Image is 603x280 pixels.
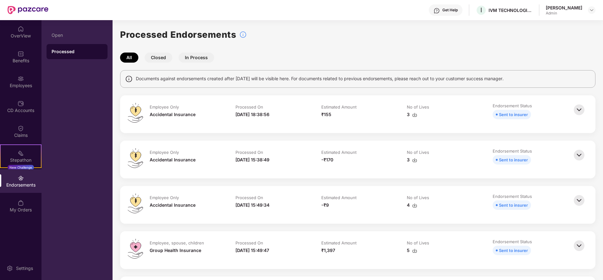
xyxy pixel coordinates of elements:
img: svg+xml;base64,PHN2ZyBpZD0iQ2xhaW0iIHhtbG5zPSJodHRwOi8vd3d3LnczLm9yZy8yMDAwL3N2ZyIgd2lkdGg9IjIwIi... [18,125,24,132]
div: Sent to insurer [499,247,528,254]
img: svg+xml;base64,PHN2ZyBpZD0iSW5mb18tXzMyeDMyIiBkYXRhLW5hbWU9IkluZm8gLSAzMngzMiIgeG1sbnM9Imh0dHA6Ly... [239,31,247,38]
button: Closed [145,53,172,63]
div: Processed On [235,240,263,246]
div: No of Lives [407,104,429,110]
img: svg+xml;base64,PHN2ZyBpZD0iQmFjay0zMngzMiIgeG1sbnM9Imh0dHA6Ly93d3cudzMub3JnLzIwMDAvc3ZnIiB3aWR0aD... [572,239,586,253]
img: svg+xml;base64,PHN2ZyB4bWxucz0iaHR0cDovL3d3dy53My5vcmcvMjAwMC9zdmciIHdpZHRoPSI0OS4zMiIgaGVpZ2h0PS... [128,148,143,168]
div: IVM TECHNOLOGIES LLP [489,7,533,13]
div: Estimated Amount [321,149,357,155]
img: svg+xml;base64,PHN2ZyBpZD0iRG93bmxvYWQtMzJ4MzIiIHhtbG5zPSJodHRwOi8vd3d3LnczLm9yZy8yMDAwL3N2ZyIgd2... [412,112,417,117]
div: Accidental Insurance [150,156,196,163]
div: Endorsement Status [493,148,532,154]
img: svg+xml;base64,PHN2ZyB4bWxucz0iaHR0cDovL3d3dy53My5vcmcvMjAwMC9zdmciIHdpZHRoPSI0OS4zMiIgaGVpZ2h0PS... [128,193,143,213]
div: 3 [407,111,417,118]
div: [DATE] 15:49:34 [235,202,269,209]
span: I [480,6,482,14]
img: svg+xml;base64,PHN2ZyBpZD0iQmVuZWZpdHMiIHhtbG5zPSJodHRwOi8vd3d3LnczLm9yZy8yMDAwL3N2ZyIgd2lkdGg9Ij... [18,51,24,57]
div: Endorsement Status [493,103,532,109]
div: 3 [407,156,417,163]
div: Endorsement Status [493,239,532,244]
img: svg+xml;base64,PHN2ZyBpZD0iRG93bmxvYWQtMzJ4MzIiIHhtbG5zPSJodHRwOi8vd3d3LnczLm9yZy8yMDAwL3N2ZyIgd2... [412,203,417,208]
div: Processed On [235,195,263,200]
img: svg+xml;base64,PHN2ZyBpZD0iQmFjay0zMngzMiIgeG1sbnM9Imh0dHA6Ly93d3cudzMub3JnLzIwMDAvc3ZnIiB3aWR0aD... [572,193,586,207]
div: [DATE] 18:38:56 [235,111,269,118]
div: [DATE] 15:49:47 [235,247,269,254]
div: Estimated Amount [321,240,357,246]
div: No of Lives [407,149,429,155]
img: svg+xml;base64,PHN2ZyB4bWxucz0iaHR0cDovL3d3dy53My5vcmcvMjAwMC9zdmciIHdpZHRoPSIyMSIgaGVpZ2h0PSIyMC... [18,150,24,156]
img: svg+xml;base64,PHN2ZyBpZD0iRW5kb3JzZW1lbnRzIiB4bWxucz0iaHR0cDovL3d3dy53My5vcmcvMjAwMC9zdmciIHdpZH... [18,175,24,181]
div: [DATE] 15:38:49 [235,156,269,163]
button: All [120,53,138,63]
img: svg+xml;base64,PHN2ZyBpZD0iQ0RfQWNjb3VudHMiIGRhdGEtbmFtZT0iQ0QgQWNjb3VudHMiIHhtbG5zPSJodHRwOi8vd3... [18,100,24,107]
div: -₹170 [321,156,333,163]
div: Processed [52,48,102,55]
img: svg+xml;base64,PHN2ZyBpZD0iRHJvcGRvd24tMzJ4MzIiIHhtbG5zPSJodHRwOi8vd3d3LnczLm9yZy8yMDAwL3N2ZyIgd2... [589,8,594,13]
div: Accidental Insurance [150,202,196,209]
div: Sent to insurer [499,156,528,163]
img: svg+xml;base64,PHN2ZyBpZD0iRW1wbG95ZWVzIiB4bWxucz0iaHR0cDovL3d3dy53My5vcmcvMjAwMC9zdmciIHdpZHRoPS... [18,76,24,82]
div: Accidental Insurance [150,111,196,118]
img: svg+xml;base64,PHN2ZyBpZD0iQmFjay0zMngzMiIgeG1sbnM9Imh0dHA6Ly93d3cudzMub3JnLzIwMDAvc3ZnIiB3aWR0aD... [572,103,586,117]
img: svg+xml;base64,PHN2ZyBpZD0iRG93bmxvYWQtMzJ4MzIiIHhtbG5zPSJodHRwOi8vd3d3LnczLm9yZy8yMDAwL3N2ZyIgd2... [412,248,417,253]
div: New Challenge [8,165,34,170]
div: Settings [14,265,35,272]
div: Processed On [235,149,263,155]
div: Stepathon [1,157,41,163]
div: Admin [546,11,582,16]
img: svg+xml;base64,PHN2ZyBpZD0iTXlfT3JkZXJzIiBkYXRhLW5hbWU9Ik15IE9yZGVycyIgeG1sbnM9Imh0dHA6Ly93d3cudz... [18,200,24,206]
img: svg+xml;base64,PHN2ZyBpZD0iSW5mbyIgeG1sbnM9Imh0dHA6Ly93d3cudzMub3JnLzIwMDAvc3ZnIiB3aWR0aD0iMTQiIG... [125,75,133,83]
div: No of Lives [407,240,429,246]
img: svg+xml;base64,PHN2ZyB4bWxucz0iaHR0cDovL3d3dy53My5vcmcvMjAwMC9zdmciIHdpZHRoPSI0OS4zMiIgaGVpZ2h0PS... [128,103,143,123]
div: No of Lives [407,195,429,200]
div: [PERSON_NAME] [546,5,582,11]
div: Open [52,33,102,38]
div: 4 [407,202,417,209]
img: svg+xml;base64,PHN2ZyBpZD0iRG93bmxvYWQtMzJ4MzIiIHhtbG5zPSJodHRwOi8vd3d3LnczLm9yZy8yMDAwL3N2ZyIgd2... [412,158,417,163]
img: svg+xml;base64,PHN2ZyBpZD0iSGVscC0zMngzMiIgeG1sbnM9Imh0dHA6Ly93d3cudzMub3JnLzIwMDAvc3ZnIiB3aWR0aD... [434,8,440,14]
div: -₹9 [321,202,329,209]
div: Group Health Insurance [150,247,201,254]
img: svg+xml;base64,PHN2ZyB4bWxucz0iaHR0cDovL3d3dy53My5vcmcvMjAwMC9zdmciIHdpZHRoPSI0OS4zMiIgaGVpZ2h0PS... [128,239,143,259]
div: Estimated Amount [321,104,357,110]
div: Sent to insurer [499,202,528,209]
div: Processed On [235,104,263,110]
div: Endorsement Status [493,193,532,199]
div: ₹155 [321,111,331,118]
div: 5 [407,247,417,254]
div: ₹1,397 [321,247,335,254]
img: New Pazcare Logo [8,6,48,14]
div: Employee Only [150,195,179,200]
img: svg+xml;base64,PHN2ZyBpZD0iSG9tZSIgeG1sbnM9Imh0dHA6Ly93d3cudzMub3JnLzIwMDAvc3ZnIiB3aWR0aD0iMjAiIG... [18,26,24,32]
div: Sent to insurer [499,111,528,118]
h1: Processed Endorsements [120,28,236,42]
span: Documents against endorsements created after [DATE] will be visible here. For documents related t... [136,75,504,82]
div: Employee Only [150,104,179,110]
div: Get Help [442,8,458,13]
img: svg+xml;base64,PHN2ZyBpZD0iQmFjay0zMngzMiIgeG1sbnM9Imh0dHA6Ly93d3cudzMub3JnLzIwMDAvc3ZnIiB3aWR0aD... [572,148,586,162]
div: Estimated Amount [321,195,357,200]
button: In Process [179,53,214,63]
img: svg+xml;base64,PHN2ZyBpZD0iU2V0dGluZy0yMHgyMCIgeG1sbnM9Imh0dHA6Ly93d3cudzMub3JnLzIwMDAvc3ZnIiB3aW... [7,265,13,272]
div: Employee, spouse, children [150,240,204,246]
div: Employee Only [150,149,179,155]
